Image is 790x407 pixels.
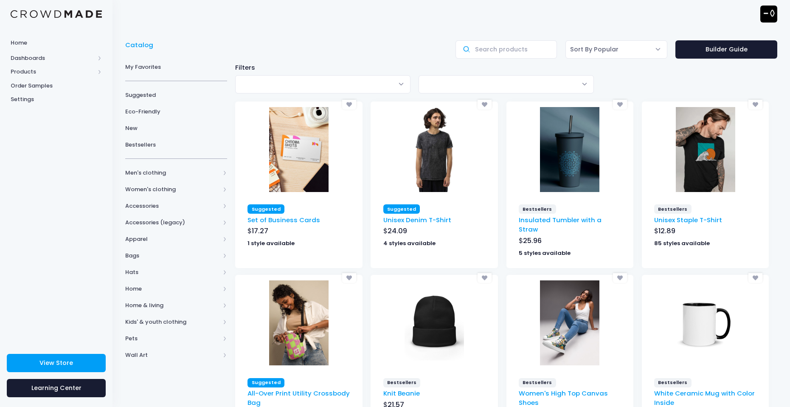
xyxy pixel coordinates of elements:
[654,204,692,214] span: Bestsellers
[125,202,220,210] span: Accessories
[125,120,227,136] a: New
[247,204,284,214] span: Suggested
[39,359,73,367] span: View Store
[125,235,220,243] span: Apparel
[654,226,756,238] div: $
[125,252,220,260] span: Bags
[125,141,227,149] span: Bestsellers
[478,273,492,283] div: Add to favorites
[7,354,106,372] a: View Store
[654,239,710,247] strong: 85 styles available
[383,239,436,247] strong: 4 styles available
[125,91,227,99] span: Suggested
[7,379,106,397] a: Learning Center
[125,218,220,227] span: Accessories (legacy)
[125,351,220,359] span: Wall Art
[125,334,220,343] span: Pets
[388,226,407,236] span: 24.09
[125,87,227,103] a: Suggested
[455,40,557,59] input: Search products
[613,273,627,283] div: Add to favorites
[125,301,220,310] span: Home & living
[247,239,295,247] strong: 1 style available
[247,378,284,387] span: Suggested
[125,268,220,277] span: Hats
[247,389,350,407] a: All-Over Print Utility Crossbody Bag
[478,100,492,110] div: Add to favorites
[519,378,556,387] span: Bestsellers
[125,285,220,293] span: Home
[519,236,621,248] div: $
[125,40,157,50] a: Catalog
[252,226,268,236] span: 17.27
[383,204,420,214] span: Suggested
[125,124,227,133] span: New
[125,136,227,153] a: Bestsellers
[11,54,95,62] span: Dashboards
[654,215,722,224] a: Unisex Staple T-Shirt
[11,39,102,47] span: Home
[247,226,350,238] div: $
[342,273,356,283] div: Add to favorites
[125,169,220,177] span: Men's clothing
[654,378,692,387] span: Bestsellers
[11,82,102,90] span: Order Samples
[519,215,602,234] a: Insulated Tumbler with a Straw
[125,185,220,194] span: Women's clothing
[383,389,420,398] a: Knit Beanie
[247,215,320,224] a: Set of Business Cards
[383,226,486,238] div: $
[523,236,542,246] span: 25.96
[11,68,95,76] span: Products
[654,389,755,407] a: White Ceramic Mug with Color Inside
[519,249,571,257] strong: 5 styles available
[675,40,777,59] a: Builder Guide
[31,384,82,392] span: Learning Center
[125,318,220,326] span: Kids' & youth clothing
[11,95,102,104] span: Settings
[342,100,356,110] div: Add to favorites
[383,215,451,224] a: Unisex Denim T-Shirt
[231,63,781,72] div: Filters
[125,103,227,120] a: Eco-Friendly
[519,389,608,407] a: Women's High Top Canvas Shoes
[519,204,556,214] span: Bestsellers
[383,378,421,387] span: Bestsellers
[125,107,227,116] span: Eco-Friendly
[658,226,675,236] span: 12.89
[125,59,227,75] a: My Favorites
[760,6,777,23] img: User
[125,63,227,71] span: My Favorites
[748,100,762,110] div: Add to favorites
[748,273,762,283] div: Add to favorites
[613,100,627,110] div: Add to favorites
[11,10,102,18] img: Logo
